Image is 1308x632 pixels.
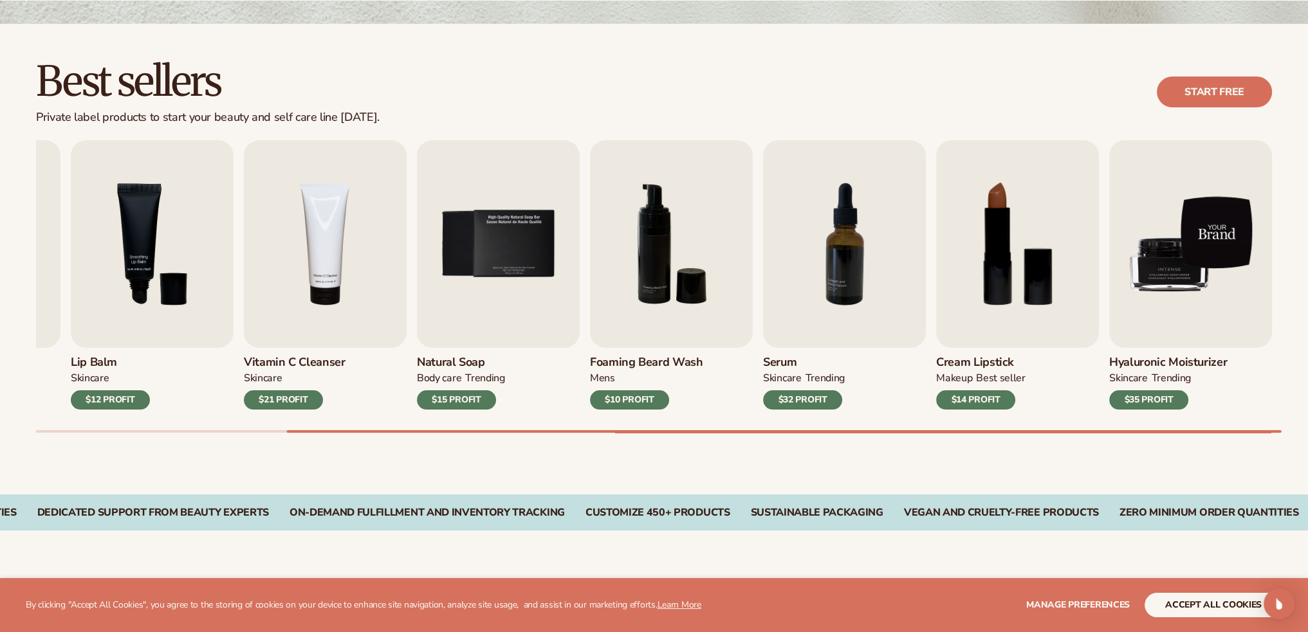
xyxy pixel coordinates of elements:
div: BEST SELLER [976,372,1026,385]
a: 8 / 9 [936,140,1099,410]
span: Manage preferences [1026,599,1130,611]
div: $35 PROFIT [1109,390,1188,410]
h3: Foaming beard wash [590,356,703,370]
div: TRENDING [465,372,504,385]
div: Dedicated Support From Beauty Experts [37,507,269,519]
div: $14 PROFIT [936,390,1015,410]
div: $32 PROFIT [763,390,842,410]
h3: Serum [763,356,845,370]
a: 4 / 9 [244,140,407,410]
div: SKINCARE [763,372,801,385]
a: 9 / 9 [1109,140,1272,410]
p: By clicking "Accept All Cookies", you agree to the storing of cookies on your device to enhance s... [26,600,701,611]
div: SUSTAINABLE PACKAGING [750,507,883,519]
div: CUSTOMIZE 450+ PRODUCTS [585,507,730,519]
h3: Cream Lipstick [936,356,1026,370]
div: TRENDING [805,372,844,385]
a: 6 / 9 [590,140,753,410]
div: $15 PROFIT [417,390,496,410]
button: Manage preferences [1026,593,1130,617]
h2: Best sellers [36,60,380,103]
div: VEGAN AND CRUELTY-FREE PRODUCTS [904,507,1099,519]
div: $10 PROFIT [590,390,669,410]
div: $12 PROFIT [71,390,150,410]
h3: Lip Balm [71,356,150,370]
div: mens [590,372,615,385]
a: Start free [1157,77,1272,107]
div: Private label products to start your beauty and self care line [DATE]. [36,111,380,125]
img: Shopify Image 13 [1109,140,1272,348]
a: Learn More [657,599,701,611]
div: Skincare [244,372,282,385]
div: Open Intercom Messenger [1264,588,1294,619]
div: On-Demand Fulfillment and Inventory Tracking [290,507,565,519]
h3: Vitamin C Cleanser [244,356,345,370]
div: ZERO MINIMUM ORDER QUANTITIES [1119,507,1299,519]
a: 3 / 9 [71,140,234,410]
div: BODY Care [417,372,461,385]
h3: Hyaluronic moisturizer [1109,356,1227,370]
button: accept all cookies [1145,593,1282,617]
h3: Natural Soap [417,356,505,370]
div: TRENDING [1151,372,1190,385]
div: MAKEUP [936,372,972,385]
div: SKINCARE [1109,372,1147,385]
div: SKINCARE [71,372,109,385]
div: $21 PROFIT [244,390,323,410]
a: 5 / 9 [417,140,580,410]
a: 7 / 9 [763,140,926,410]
